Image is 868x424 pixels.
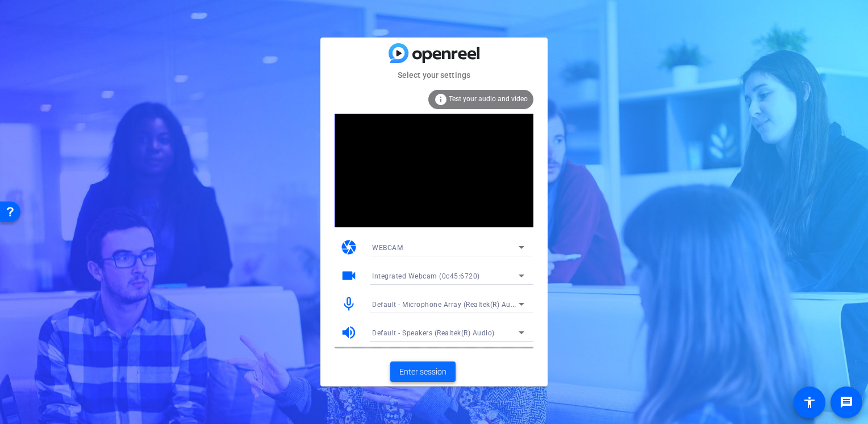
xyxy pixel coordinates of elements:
span: Integrated Webcam (0c45:6720) [372,272,480,280]
mat-icon: info [434,93,448,106]
mat-card-subtitle: Select your settings [320,69,548,81]
mat-icon: camera [340,239,357,256]
span: Enter session [399,366,446,378]
mat-icon: accessibility [803,396,816,409]
span: Default - Speakers (Realtek(R) Audio) [372,329,495,337]
span: Test your audio and video [449,95,528,103]
button: Enter session [390,361,456,382]
img: blue-gradient.svg [389,43,479,63]
span: WEBCAM [372,244,403,252]
mat-icon: volume_up [340,324,357,341]
span: Default - Microphone Array (Realtek(R) Audio) [372,300,524,309]
mat-icon: message [840,396,853,409]
mat-icon: mic_none [340,296,357,313]
mat-icon: videocam [340,267,357,284]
